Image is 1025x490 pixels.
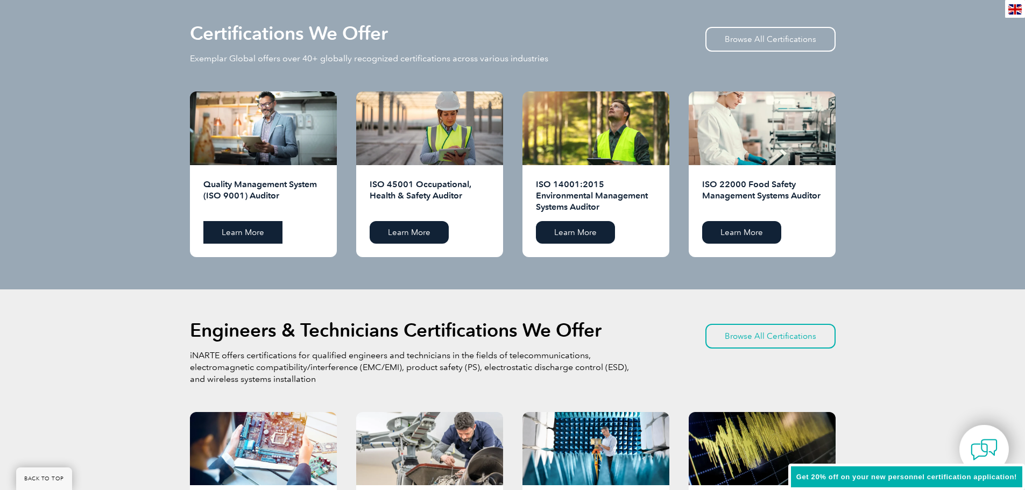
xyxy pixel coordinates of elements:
[203,179,323,213] h2: Quality Management System (ISO 9001) Auditor
[796,473,1017,481] span: Get 20% off on your new personnel certification application!
[971,436,998,463] img: contact-chat.png
[203,221,282,244] a: Learn More
[190,322,602,339] h2: Engineers & Technicians Certifications We Offer
[702,179,822,213] h2: ISO 22000 Food Safety Management Systems Auditor
[536,179,656,213] h2: ISO 14001:2015 Environmental Management Systems Auditor
[190,350,631,385] p: iNARTE offers certifications for qualified engineers and technicians in the fields of telecommuni...
[705,324,836,349] a: Browse All Certifications
[705,27,836,52] a: Browse All Certifications
[370,179,490,213] h2: ISO 45001 Occupational, Health & Safety Auditor
[370,221,449,244] a: Learn More
[536,221,615,244] a: Learn More
[190,53,548,65] p: Exemplar Global offers over 40+ globally recognized certifications across various industries
[16,467,72,490] a: BACK TO TOP
[190,25,388,42] h2: Certifications We Offer
[702,221,781,244] a: Learn More
[1008,4,1022,15] img: en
